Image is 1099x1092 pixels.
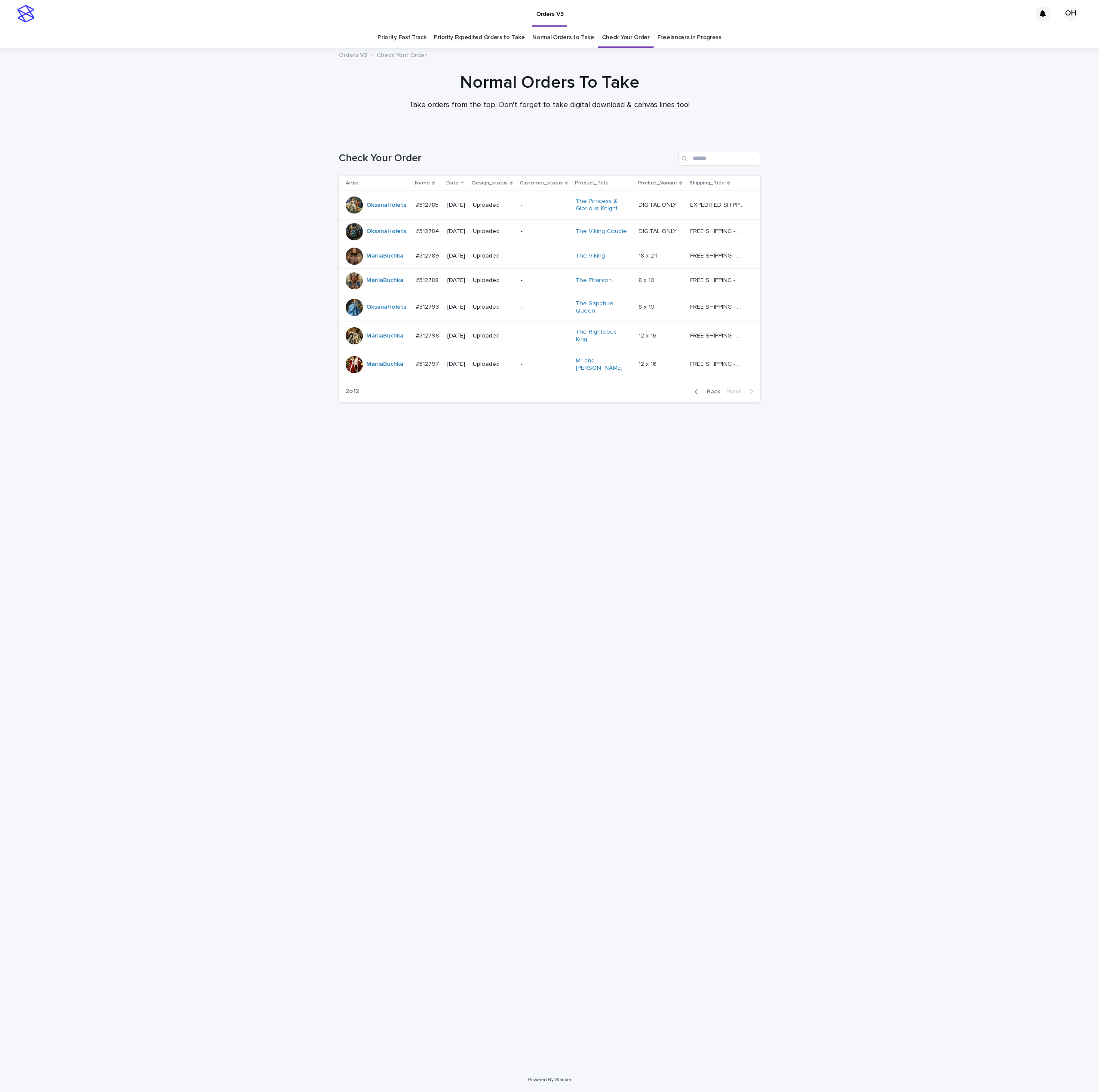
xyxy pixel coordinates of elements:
[366,361,403,368] a: MariiaBuchka
[521,332,569,340] p: -
[366,252,403,260] a: MariiaBuchka
[727,389,746,395] span: Next
[639,359,658,368] p: 12 x 16
[690,302,746,311] p: FREE SHIPPING - preview in 1-2 business days, after your approval delivery will take 5-10 b.d.
[339,381,366,402] p: 2 of 2
[576,328,629,343] a: The Righteous King
[532,28,594,48] a: Normal Orders to Take
[528,1077,571,1082] a: Powered By Stacker
[473,252,513,260] p: Uploaded
[521,361,569,368] p: -
[416,200,440,209] p: #312785
[639,275,656,284] p: 8 x 10
[447,202,466,209] p: [DATE]
[339,49,367,59] a: Orders V3
[416,251,441,260] p: #312789
[434,28,525,48] a: Priority Expedited Orders to Take
[366,228,406,235] a: OksanaHolets
[690,331,746,340] p: FREE SHIPPING - preview in 1-2 business days, after your approval delivery will take 5-10 b.d.
[690,200,746,209] p: EXPEDITED SHIPPING - preview in 1 business day; delivery up to 5 business days after your approval.
[521,202,569,209] p: -
[366,202,406,209] a: OksanaHolets
[447,332,466,340] p: [DATE]
[576,357,629,372] a: Mr and [PERSON_NAME]
[639,331,658,340] p: 12 x 16
[521,277,569,284] p: -
[346,178,359,188] p: Artist
[416,226,441,235] p: #312784
[689,178,725,188] p: Shipping_Title
[521,252,569,260] p: -
[416,331,441,340] p: #312798
[702,389,720,395] span: Back
[639,302,656,311] p: 8 x 10
[690,275,746,284] p: FREE SHIPPING - preview in 1-2 business days, after your approval delivery will take 5-10 b.d.
[416,275,440,284] p: #312788
[416,302,441,311] p: #312793
[473,332,513,340] p: Uploaded
[576,252,605,260] a: The Viking
[415,178,430,188] p: Name
[688,388,724,396] button: Back
[378,101,721,110] p: Take orders from the top. Don't forget to take digital download & canvas lines too!
[473,361,513,368] p: Uploaded
[690,226,746,235] p: FREE SHIPPING - preview in 1-2 business days, after your approval delivery will take 5-10 b.d.
[639,226,678,235] p: DIGITAL ONLY
[339,293,760,322] tr: OksanaHolets #312793#312793 [DATE]Uploaded-The Sapphire Queen 8 x 108 x 10 FREE SHIPPING - previe...
[576,300,629,315] a: The Sapphire Queen
[690,251,746,260] p: FREE SHIPPING - preview in 1-2 business days, after your approval delivery will take 5-10 b.d.
[339,350,760,379] tr: MariiaBuchka #312797#312797 [DATE]Uploaded-Mr and [PERSON_NAME] 12 x 1612 x 16 FREE SHIPPING - pr...
[576,198,629,212] a: The Princess & Glorious Knight
[678,152,760,166] input: Search
[473,202,513,209] p: Uploaded
[521,304,569,311] p: -
[602,28,650,48] a: Check Your Order
[473,277,513,284] p: Uploaded
[366,277,403,284] a: MariiaBuchka
[339,72,760,93] h1: Normal Orders To Take
[17,5,34,22] img: stacker-logo-s-only.png
[366,304,406,311] a: OksanaHolets
[339,219,760,244] tr: OksanaHolets #312784#312784 [DATE]Uploaded-The Viking Couple DIGITAL ONLYDIGITAL ONLY FREE SHIPPI...
[378,28,426,48] a: Priority Fast Track
[366,332,403,340] a: MariiaBuchka
[339,191,760,220] tr: OksanaHolets #312785#312785 [DATE]Uploaded-The Princess & Glorious Knight DIGITAL ONLYDIGITAL ONL...
[339,244,760,268] tr: MariiaBuchka #312789#312789 [DATE]Uploaded-The Viking 18 x 2418 x 24 FREE SHIPPING - preview in 1...
[473,304,513,311] p: Uploaded
[339,322,760,350] tr: MariiaBuchka #312798#312798 [DATE]Uploaded-The Righteous King 12 x 1612 x 16 FREE SHIPPING - prev...
[1064,7,1078,21] div: OH
[576,228,627,235] a: The Viking Couple
[447,361,466,368] p: [DATE]
[521,228,569,235] p: -
[377,50,427,59] p: Check Your Order
[339,152,675,165] h1: Check Your Order
[639,251,660,260] p: 18 x 24
[447,277,466,284] p: [DATE]
[416,359,441,368] p: #312797
[639,200,678,209] p: DIGITAL ONLY
[576,277,612,284] a: The Pharaoh
[447,252,466,260] p: [DATE]
[575,178,609,188] p: Product_Title
[473,228,513,235] p: Uploaded
[339,268,760,293] tr: MariiaBuchka #312788#312788 [DATE]Uploaded-The Pharaoh 8 x 108 x 10 FREE SHIPPING - preview in 1-...
[520,178,563,188] p: Customer_status
[724,388,760,396] button: Next
[472,178,508,188] p: Design_status
[690,359,746,368] p: FREE SHIPPING - preview in 1-2 business days, after your approval delivery will take 5-10 b.d.
[638,178,677,188] p: Product_Variant
[657,28,721,48] a: Freelancers in Progress
[446,178,459,188] p: Date
[447,304,466,311] p: [DATE]
[447,228,466,235] p: [DATE]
